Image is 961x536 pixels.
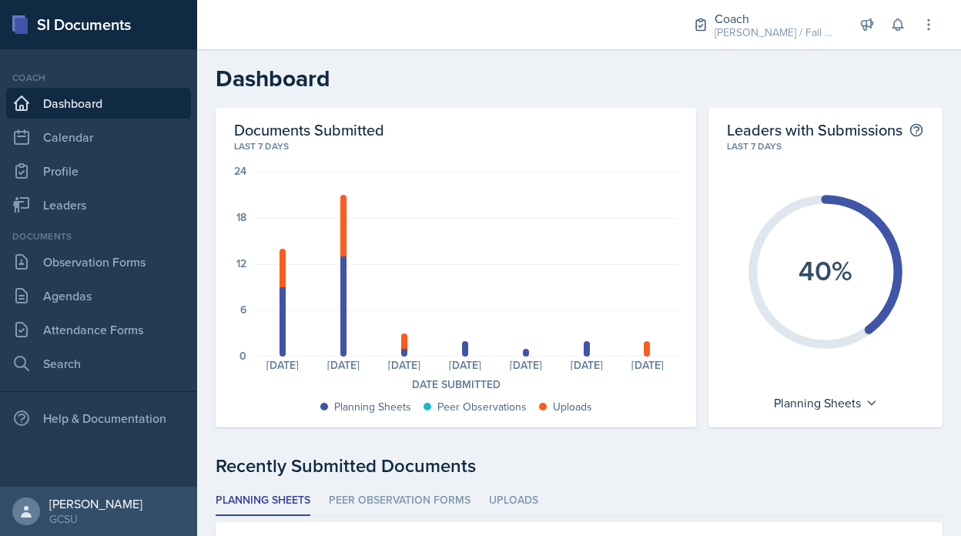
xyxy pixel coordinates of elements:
div: Planning Sheets [334,399,411,415]
div: [DATE] [617,360,678,370]
a: Leaders [6,189,191,220]
div: [DATE] [495,360,556,370]
h2: Dashboard [216,65,943,92]
div: [DATE] [435,360,496,370]
div: [PERSON_NAME] / Fall 2025 [715,25,838,41]
div: Uploads [553,399,592,415]
div: 0 [239,350,246,361]
div: Recently Submitted Documents [216,452,943,480]
li: Uploads [489,486,538,516]
div: 6 [240,304,246,315]
div: Help & Documentation [6,403,191,434]
div: Last 7 days [727,139,924,153]
text: 40% [799,250,852,290]
div: [DATE] [374,360,435,370]
div: 24 [234,166,246,176]
h2: Documents Submitted [234,120,678,139]
div: Planning Sheets [766,390,886,415]
div: 12 [236,258,246,269]
div: 18 [236,212,246,223]
a: Agendas [6,280,191,311]
div: Date Submitted [234,377,678,393]
a: Search [6,348,191,379]
div: GCSU [49,511,142,527]
a: Profile [6,156,191,186]
div: [DATE] [313,360,374,370]
div: Peer Observations [437,399,527,415]
div: Coach [715,9,838,28]
a: Observation Forms [6,246,191,277]
div: [DATE] [556,360,617,370]
div: Coach [6,71,191,85]
div: [PERSON_NAME] [49,496,142,511]
a: Dashboard [6,88,191,119]
a: Calendar [6,122,191,152]
div: Documents [6,229,191,243]
li: Peer Observation Forms [329,486,470,516]
div: Last 7 days [234,139,678,153]
h2: Leaders with Submissions [727,120,902,139]
div: [DATE] [253,360,313,370]
li: Planning Sheets [216,486,310,516]
a: Attendance Forms [6,314,191,345]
